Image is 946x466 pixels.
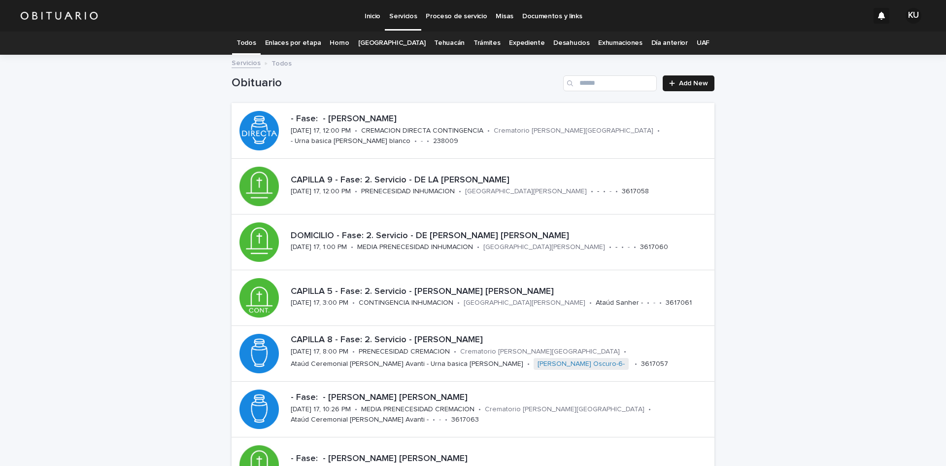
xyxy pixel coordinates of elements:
[355,405,357,414] p: •
[20,6,99,26] img: HUM7g2VNRLqGMmR9WVqf
[232,215,714,270] a: DOMICILIO - Fase: 2. Servicio - DE [PERSON_NAME] [PERSON_NAME][DATE] 17, 1:00 PM•MEDIA PRENECESID...
[454,348,456,356] p: •
[232,76,559,90] h1: Obituario
[291,405,351,414] p: [DATE] 17, 10:26 PM
[485,405,644,414] p: Crematorio [PERSON_NAME][GEOGRAPHIC_DATA]
[330,32,349,55] a: Horno
[478,405,481,414] p: •
[457,299,460,307] p: •
[433,416,435,424] p: •
[434,32,465,55] a: Tehuacán
[663,75,714,91] a: Add New
[628,243,630,251] p: -
[352,348,355,356] p: •
[271,57,292,68] p: Todos
[352,299,355,307] p: •
[679,80,708,87] span: Add New
[624,348,626,356] p: •
[355,127,357,135] p: •
[236,32,256,55] a: Todos
[622,187,649,196] p: 3617058
[291,335,710,346] p: CAPILLA 8 - Fase: 2. Servicio - [PERSON_NAME]
[641,360,668,368] p: 3617057
[527,360,530,368] p: •
[421,137,423,145] p: -
[439,416,441,424] p: -
[359,299,453,307] p: CONTINGENCIA INHUMACION
[291,231,710,242] p: DOMICILIO - Fase: 2. Servicio - DE [PERSON_NAME] [PERSON_NAME]
[460,348,620,356] p: Crematorio [PERSON_NAME][GEOGRAPHIC_DATA]
[464,299,585,307] p: [GEOGRAPHIC_DATA][PERSON_NAME]
[291,114,710,125] p: - Fase: - [PERSON_NAME]
[232,326,714,382] a: CAPILLA 8 - Fase: 2. Servicio - [PERSON_NAME][DATE] 17, 8:00 PM•PRENECESIDAD CREMACION•Crematorio...
[414,137,417,145] p: •
[433,137,458,145] p: 238009
[596,299,643,307] p: Ataúd Sanher -
[359,348,450,356] p: PRENECESIDAD CREMACION
[473,32,501,55] a: Trámites
[621,243,624,251] p: •
[291,187,351,196] p: [DATE] 17, 12:00 PM
[483,243,605,251] p: [GEOGRAPHIC_DATA][PERSON_NAME]
[666,299,692,307] p: 3617061
[589,299,592,307] p: •
[361,405,474,414] p: MEDIA PRENECESIDAD CREMACION
[648,405,651,414] p: •
[361,127,483,135] p: CREMACION DIRECTA CONTINGENCIA
[232,159,714,215] a: CAPILLA 9 - Fase: 2. Servicio - DE LA [PERSON_NAME][DATE] 17, 12:00 PM•PRENECESIDAD INHUMACION•[G...
[291,348,348,356] p: [DATE] 17, 8:00 PM
[906,8,921,24] div: KU
[640,243,668,251] p: 3617060
[659,299,662,307] p: •
[597,187,599,196] p: -
[291,393,710,403] p: - Fase: - [PERSON_NAME] [PERSON_NAME]
[697,32,709,55] a: UAF
[465,187,587,196] p: [GEOGRAPHIC_DATA][PERSON_NAME]
[657,127,660,135] p: •
[291,454,710,465] p: - Fase: - [PERSON_NAME] [PERSON_NAME]
[553,32,589,55] a: Desahucios
[265,32,321,55] a: Enlaces por etapa
[291,243,347,251] p: [DATE] 17, 1:00 PM
[291,137,410,145] p: - Urna basica [PERSON_NAME] blanco
[291,299,348,307] p: [DATE] 17, 3:00 PM
[232,270,714,326] a: CAPILLA 5 - Fase: 2. Servicio - [PERSON_NAME] [PERSON_NAME][DATE] 17, 3:00 PM•CONTINGENCIA INHUMA...
[232,103,714,159] a: - Fase: - [PERSON_NAME][DATE] 17, 12:00 PM•CREMACION DIRECTA CONTINGENCIA•Crematorio [PERSON_NAME...
[357,243,473,251] p: MEDIA PRENECESIDAD INHUMACION
[647,299,649,307] p: •
[291,127,351,135] p: [DATE] 17, 12:00 PM
[232,57,261,68] a: Servicios
[232,382,714,437] a: - Fase: - [PERSON_NAME] [PERSON_NAME][DATE] 17, 10:26 PM•MEDIA PRENECESIDAD CREMACION•Crematorio ...
[291,175,710,186] p: CAPILLA 9 - Fase: 2. Servicio - DE LA [PERSON_NAME]
[459,187,461,196] p: •
[291,416,429,424] p: Ataúd Ceremonial [PERSON_NAME] Avanti -
[509,32,544,55] a: Expediente
[361,187,455,196] p: PRENECESIDAD INHUMACION
[591,187,593,196] p: •
[351,243,353,251] p: •
[494,127,653,135] p: Crematorio [PERSON_NAME][GEOGRAPHIC_DATA]
[615,187,618,196] p: •
[634,243,636,251] p: •
[445,416,447,424] p: •
[355,187,357,196] p: •
[451,416,479,424] p: 3617063
[609,243,611,251] p: •
[598,32,642,55] a: Exhumaciones
[538,360,625,368] a: [PERSON_NAME] Oscuro-6-
[635,360,637,368] p: •
[563,75,657,91] input: Search
[651,32,688,55] a: Día anterior
[477,243,479,251] p: •
[291,360,523,368] p: Ataúd Ceremonial [PERSON_NAME] Avanti - Urna basica [PERSON_NAME]
[427,137,429,145] p: •
[609,187,611,196] p: -
[615,243,617,251] p: -
[291,287,710,297] p: CAPILLA 5 - Fase: 2. Servicio - [PERSON_NAME] [PERSON_NAME]
[603,187,606,196] p: •
[358,32,426,55] a: [GEOGRAPHIC_DATA]
[487,127,490,135] p: •
[653,299,655,307] p: -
